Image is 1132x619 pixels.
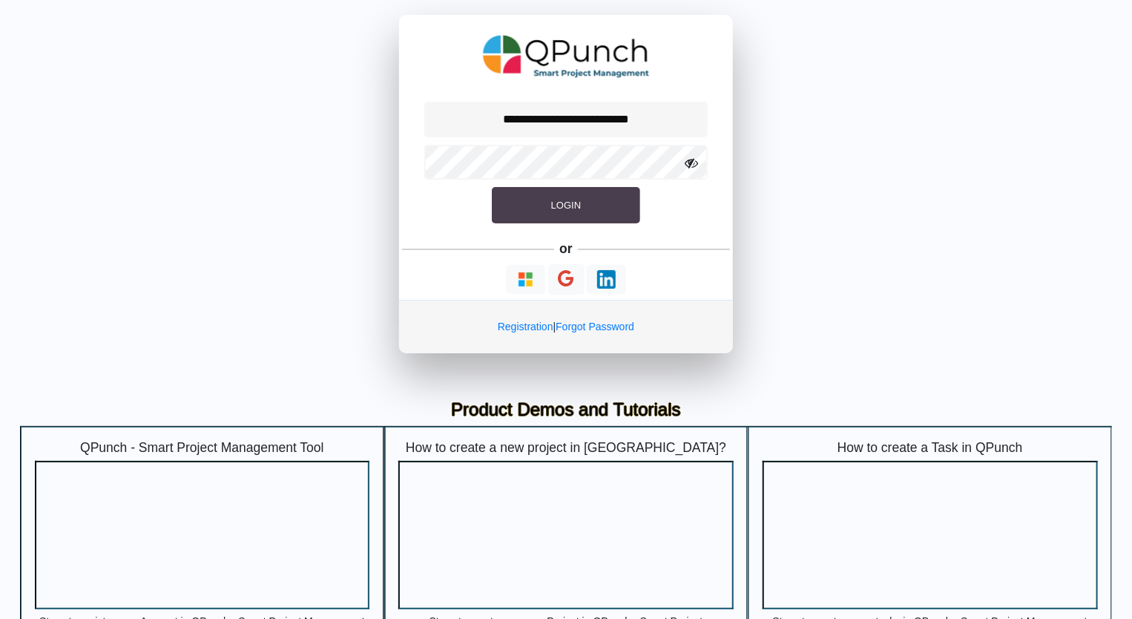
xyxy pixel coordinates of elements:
[31,399,1101,421] h3: Product Demos and Tutorials
[587,265,626,294] button: Continue With LinkedIn
[498,321,553,333] a: Registration
[548,264,585,295] button: Continue With Google
[483,30,650,83] img: QPunch
[516,270,535,289] img: Loading...
[398,440,734,456] h5: How to create a new project in [GEOGRAPHIC_DATA]?
[551,200,581,211] span: Login
[763,440,1098,456] h5: How to create a Task in QPunch
[597,270,616,289] img: Loading...
[399,300,733,353] div: |
[557,238,576,259] h5: or
[556,321,634,333] a: Forgot Password
[35,440,370,456] h5: QPunch - Smart Project Management Tool
[492,187,640,224] button: Login
[506,265,545,294] button: Continue With Microsoft Azure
